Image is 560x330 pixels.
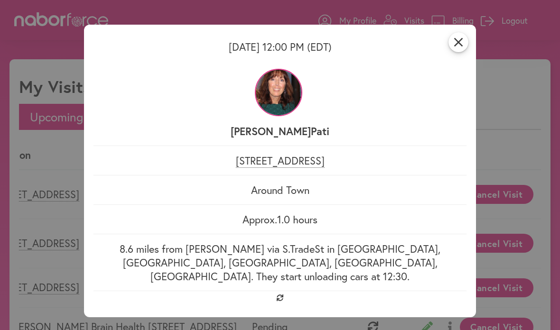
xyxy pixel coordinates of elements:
p: Around Town [93,183,467,197]
span: [DATE] 12:00 PM (EDT) [229,40,332,54]
i: close [448,32,468,52]
img: 4bOYV04NRNSVUNoRj6Iq [255,69,302,116]
p: [PERSON_NAME] Pati [93,124,467,138]
p: Approx. 1.0 hours [93,212,467,226]
p: 8.6 miles from [PERSON_NAME] via S.TradeSt in [GEOGRAPHIC_DATA], [GEOGRAPHIC_DATA], [GEOGRAPHIC_D... [93,242,467,283]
